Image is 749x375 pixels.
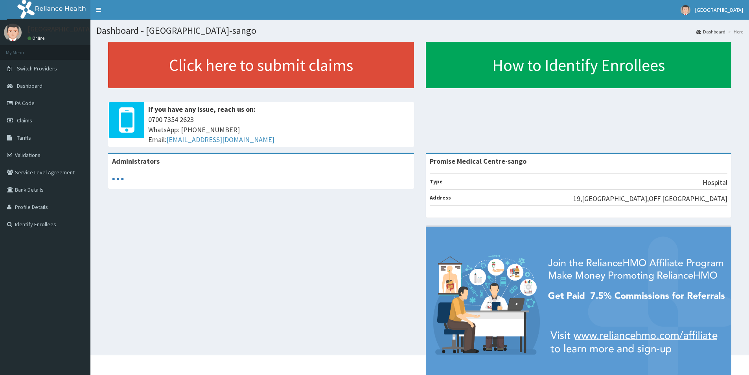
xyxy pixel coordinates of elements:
[17,82,42,89] span: Dashboard
[17,65,57,72] span: Switch Providers
[112,157,160,166] b: Administrators
[696,28,725,35] a: Dashboard
[28,26,92,33] p: [GEOGRAPHIC_DATA]
[681,5,690,15] img: User Image
[430,157,526,166] strong: Promise Medical Centre-sango
[426,42,732,88] a: How to Identify Enrollees
[28,35,46,41] a: Online
[4,24,22,41] img: User Image
[17,134,31,141] span: Tariffs
[430,194,451,201] b: Address
[573,194,727,204] p: 19,[GEOGRAPHIC_DATA],OFF [GEOGRAPHIC_DATA]
[430,178,443,185] b: Type
[96,26,743,36] h1: Dashboard - [GEOGRAPHIC_DATA]-sango
[148,115,410,145] span: 0700 7354 2623 WhatsApp: [PHONE_NUMBER] Email:
[108,42,414,88] a: Click here to submit claims
[726,28,743,35] li: Here
[703,177,727,188] p: Hospital
[166,135,274,144] a: [EMAIL_ADDRESS][DOMAIN_NAME]
[17,117,32,124] span: Claims
[112,173,124,185] svg: audio-loading
[695,6,743,13] span: [GEOGRAPHIC_DATA]
[148,105,256,114] b: If you have any issue, reach us on:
